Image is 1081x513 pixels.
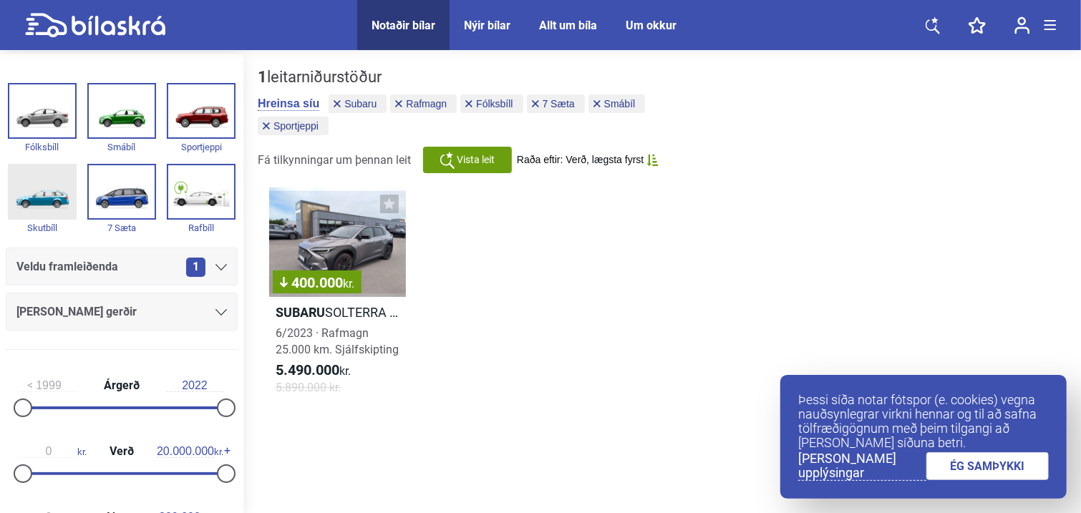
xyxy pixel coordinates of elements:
[343,277,354,290] span: kr.
[258,117,329,135] button: Sportjeppi
[276,362,351,379] span: kr.
[626,19,677,32] a: Um okkur
[167,139,236,155] div: Sportjeppi
[16,302,137,322] span: [PERSON_NAME] gerðir
[390,94,457,113] button: Rafmagn
[1014,16,1030,34] img: user-login.svg
[16,257,118,277] span: Veldu framleiðenda
[258,97,319,111] button: Hreinsa síu
[406,99,447,109] span: Rafmagn
[258,68,267,86] b: 1
[460,94,523,113] button: Fólksbíll
[276,305,325,320] b: Subaru
[20,445,87,458] span: kr.
[329,94,387,113] button: Subaru
[269,304,406,321] h2: SOLTERRA LUX+
[476,99,513,109] span: Fólksbíll
[798,451,926,481] a: [PERSON_NAME] upplýsingar
[276,326,399,356] span: 6/2023 · Rafmagn 25.000 km. Sjálfskipting
[273,121,319,131] span: Sportjeppi
[87,139,156,155] div: Smábíl
[100,380,143,391] span: Árgerð
[464,19,510,32] a: Nýir bílar
[269,187,406,409] a: 400.000kr.SubaruSOLTERRA LUX+6/2023 · Rafmagn25.000 km. Sjálfskipting5.490.000kr.5.890.000 kr.
[539,19,597,32] a: Allt um bíla
[106,446,137,457] span: Verð
[157,445,223,458] span: kr.
[926,452,1050,480] a: ÉG SAMÞYKKI
[517,154,644,166] span: Raða eftir: Verð, lægsta fyrst
[276,361,339,378] b: 5.490.000
[276,379,341,396] span: 5.890.000 kr.
[258,68,654,87] div: leitarniðurstöður
[372,19,435,32] a: Notaðir bílar
[588,94,646,113] button: Smábíl
[344,99,377,109] span: Subaru
[87,220,156,236] div: 7 Sæta
[798,393,1049,450] p: Þessi síða notar fótspor (e. cookies) vegna nauðsynlegrar virkni hennar og til að safna tölfræðig...
[8,220,77,236] div: Skutbíll
[8,139,77,155] div: Fólksbíll
[527,94,585,113] button: 7 Sæta
[186,258,205,277] span: 1
[517,154,659,166] button: Raða eftir: Verð, lægsta fyrst
[604,99,636,109] span: Smábíl
[258,153,411,167] span: Fá tilkynningar um þennan leit
[457,152,495,167] span: Vista leit
[167,220,236,236] div: Rafbíll
[543,99,575,109] span: 7 Sæta
[280,275,354,290] span: 400.000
